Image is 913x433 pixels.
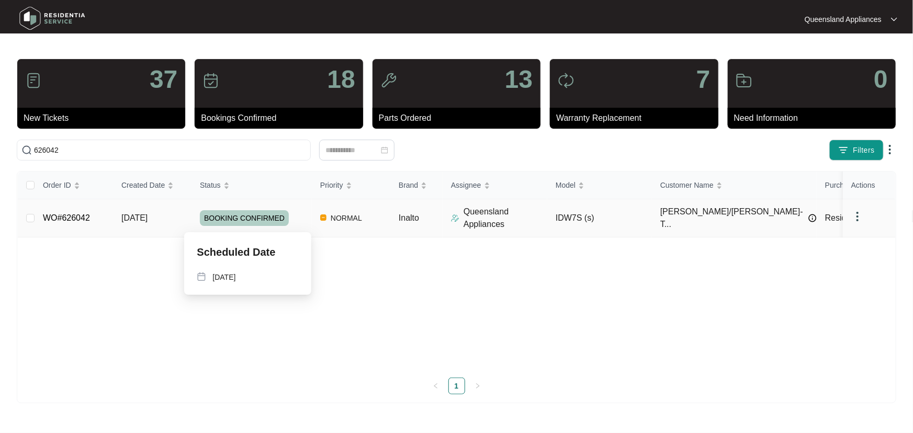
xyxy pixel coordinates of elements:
p: 13 [505,67,533,92]
p: Queensland Appliances [464,206,547,231]
p: Queensland Appliances [805,14,882,25]
p: Scheduled Date [197,245,275,259]
span: BOOKING CONFIRMED [200,210,289,226]
img: icon [202,72,219,89]
li: Next Page [469,378,486,394]
span: Customer Name [660,179,714,191]
th: Created Date [113,172,191,199]
img: Assigner Icon [451,214,459,222]
p: 7 [696,67,711,92]
th: Priority [312,172,390,199]
span: left [433,383,439,389]
th: Status [191,172,312,199]
img: search-icon [21,145,32,155]
span: Assignee [451,179,481,191]
span: Priority [320,179,343,191]
th: Actions [843,172,895,199]
img: Vercel Logo [320,214,326,221]
img: map-pin [197,272,206,281]
th: Customer Name [652,172,817,199]
span: right [475,383,481,389]
p: 0 [874,67,888,92]
span: [PERSON_NAME]/[PERSON_NAME]- T... [660,206,803,231]
button: right [469,378,486,394]
th: Order ID [35,172,113,199]
a: 1 [449,378,465,394]
th: Assignee [443,172,547,199]
p: Need Information [734,112,896,124]
p: [DATE] [212,272,235,282]
span: Brand [399,179,418,191]
span: NORMAL [326,212,366,224]
img: filter icon [838,145,849,155]
p: Warranty Replacement [556,112,718,124]
p: Bookings Confirmed [201,112,363,124]
p: New Tickets [24,112,185,124]
li: Previous Page [427,378,444,394]
span: Filters [853,145,875,156]
img: icon [736,72,752,89]
span: [DATE] [121,213,148,222]
span: Created Date [121,179,165,191]
input: Search by Order Id, Assignee Name, Customer Name, Brand and Model [34,144,306,156]
span: Model [556,179,576,191]
img: Info icon [808,214,817,222]
span: Purchased From [825,179,879,191]
img: residentia service logo [16,3,89,34]
p: Parts Ordered [379,112,540,124]
span: Order ID [43,179,71,191]
td: IDW7S (s) [547,199,652,237]
img: icon [380,72,397,89]
li: 1 [448,378,465,394]
span: Inalto [399,213,419,222]
img: dropdown arrow [891,17,897,22]
a: WO#626042 [43,213,90,222]
img: dropdown arrow [851,210,864,223]
th: Brand [390,172,443,199]
button: filter iconFilters [829,140,884,161]
p: 18 [327,67,355,92]
img: icon [25,72,42,89]
img: icon [558,72,574,89]
span: Status [200,179,221,191]
p: 37 [150,67,177,92]
img: dropdown arrow [884,143,896,156]
button: left [427,378,444,394]
span: Residentia Group [825,213,891,222]
th: Model [547,172,652,199]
